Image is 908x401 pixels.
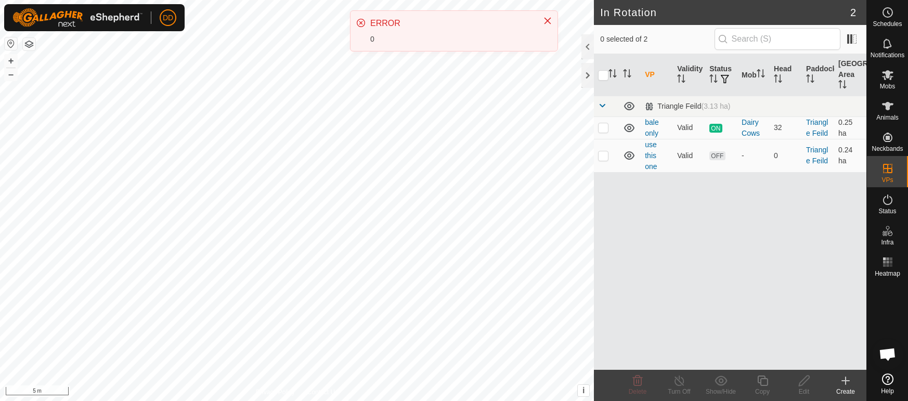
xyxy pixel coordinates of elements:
span: Delete [629,388,647,395]
button: i [578,385,589,396]
button: – [5,68,17,81]
button: Reset Map [5,37,17,50]
span: Heatmap [875,270,900,277]
span: DD [163,12,173,23]
span: VPs [881,177,893,183]
span: (3.13 ha) [702,102,731,110]
div: ERROR [370,17,533,30]
a: Privacy Policy [256,387,295,397]
span: Animals [876,114,899,121]
td: 32 [770,117,802,139]
span: Mobs [880,83,895,89]
button: Close [540,14,555,28]
span: ON [709,124,722,133]
input: Search (S) [715,28,840,50]
span: 0 selected of 2 [600,34,714,45]
div: Triangle Feild [645,102,730,111]
th: Mob [737,54,770,96]
img: Gallagher Logo [12,8,142,27]
a: bale only [645,118,658,137]
span: Status [878,208,896,214]
td: 0.24 ha [834,139,866,172]
div: Show/Hide [700,387,742,396]
span: Help [881,388,894,394]
span: Schedules [873,21,902,27]
div: Create [825,387,866,396]
td: Valid [673,117,705,139]
div: - [742,150,766,161]
span: i [582,386,585,395]
th: VP [641,54,673,96]
div: Dairy Cows [742,117,766,139]
a: Triangle Feild [806,118,828,137]
p-sorticon: Activate to sort [774,76,782,84]
h2: In Rotation [600,6,850,19]
p-sorticon: Activate to sort [806,76,814,84]
span: Infra [881,239,893,245]
th: Validity [673,54,705,96]
span: OFF [709,151,725,160]
p-sorticon: Activate to sort [677,76,685,84]
a: use this one [645,140,657,171]
span: Notifications [871,52,904,58]
p-sorticon: Activate to sort [623,71,631,79]
th: Paddock [802,54,834,96]
a: Contact Us [307,387,338,397]
p-sorticon: Activate to sort [709,76,718,84]
button: + [5,55,17,67]
div: Open chat [872,339,903,370]
div: Turn Off [658,387,700,396]
div: Copy [742,387,783,396]
p-sorticon: Activate to sort [608,71,617,79]
td: Valid [673,139,705,172]
th: [GEOGRAPHIC_DATA] Area [834,54,866,96]
span: 2 [850,5,856,20]
th: Status [705,54,737,96]
a: Triangle Feild [806,146,828,165]
p-sorticon: Activate to sort [838,82,847,90]
p-sorticon: Activate to sort [757,71,765,79]
div: 0 [370,34,533,45]
span: Neckbands [872,146,903,152]
div: Edit [783,387,825,396]
button: Map Layers [23,38,35,50]
th: Head [770,54,802,96]
td: 0.25 ha [834,117,866,139]
a: Help [867,369,908,398]
td: 0 [770,139,802,172]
